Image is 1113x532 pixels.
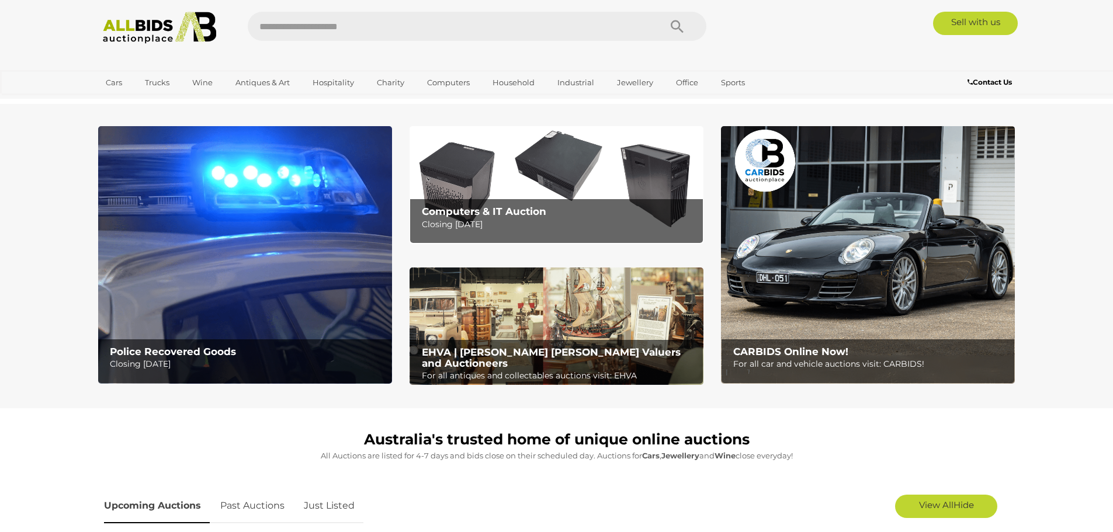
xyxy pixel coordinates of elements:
[104,449,1010,463] p: All Auctions are listed for 4-7 days and bids close on their scheduled day. Auctions for , and cl...
[419,73,477,92] a: Computers
[104,489,210,523] a: Upcoming Auctions
[98,73,130,92] a: Cars
[648,12,706,41] button: Search
[228,73,297,92] a: Antiques & Art
[96,12,223,44] img: Allbids.com.au
[98,126,392,384] img: Police Recovered Goods
[98,126,392,384] a: Police Recovered Goods Police Recovered Goods Closing [DATE]
[721,126,1015,384] img: CARBIDS Online Now!
[410,126,703,244] a: Computers & IT Auction Computers & IT Auction Closing [DATE]
[668,73,706,92] a: Office
[715,451,736,460] strong: Wine
[721,126,1015,384] a: CARBIDS Online Now! CARBIDS Online Now! For all car and vehicle auctions visit: CARBIDS!
[968,78,1012,86] b: Contact Us
[609,73,661,92] a: Jewellery
[953,499,974,510] span: Hide
[110,346,236,357] b: Police Recovered Goods
[422,346,681,369] b: EHVA | [PERSON_NAME] [PERSON_NAME] Valuers and Auctioneers
[550,73,602,92] a: Industrial
[968,76,1015,89] a: Contact Us
[369,73,412,92] a: Charity
[410,267,703,385] img: EHVA | Evans Hastings Valuers and Auctioneers
[104,432,1010,448] h1: Australia's trusted home of unique online auctions
[422,217,697,232] p: Closing [DATE]
[485,73,542,92] a: Household
[642,451,660,460] strong: Cars
[410,267,703,385] a: EHVA | Evans Hastings Valuers and Auctioneers EHVA | [PERSON_NAME] [PERSON_NAME] Valuers and Auct...
[110,357,385,371] p: Closing [DATE]
[733,346,848,357] b: CARBIDS Online Now!
[137,73,177,92] a: Trucks
[895,495,997,518] a: View AllHide
[422,206,546,217] b: Computers & IT Auction
[98,92,196,112] a: [GEOGRAPHIC_DATA]
[919,499,953,510] span: View All
[733,357,1008,371] p: For all car and vehicle auctions visit: CARBIDS!
[933,12,1018,35] a: Sell with us
[713,73,753,92] a: Sports
[305,73,362,92] a: Hospitality
[422,368,697,383] p: For all antiques and collectables auctions visit: EHVA
[211,489,293,523] a: Past Auctions
[295,489,363,523] a: Just Listed
[661,451,699,460] strong: Jewellery
[410,126,703,244] img: Computers & IT Auction
[185,73,220,92] a: Wine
